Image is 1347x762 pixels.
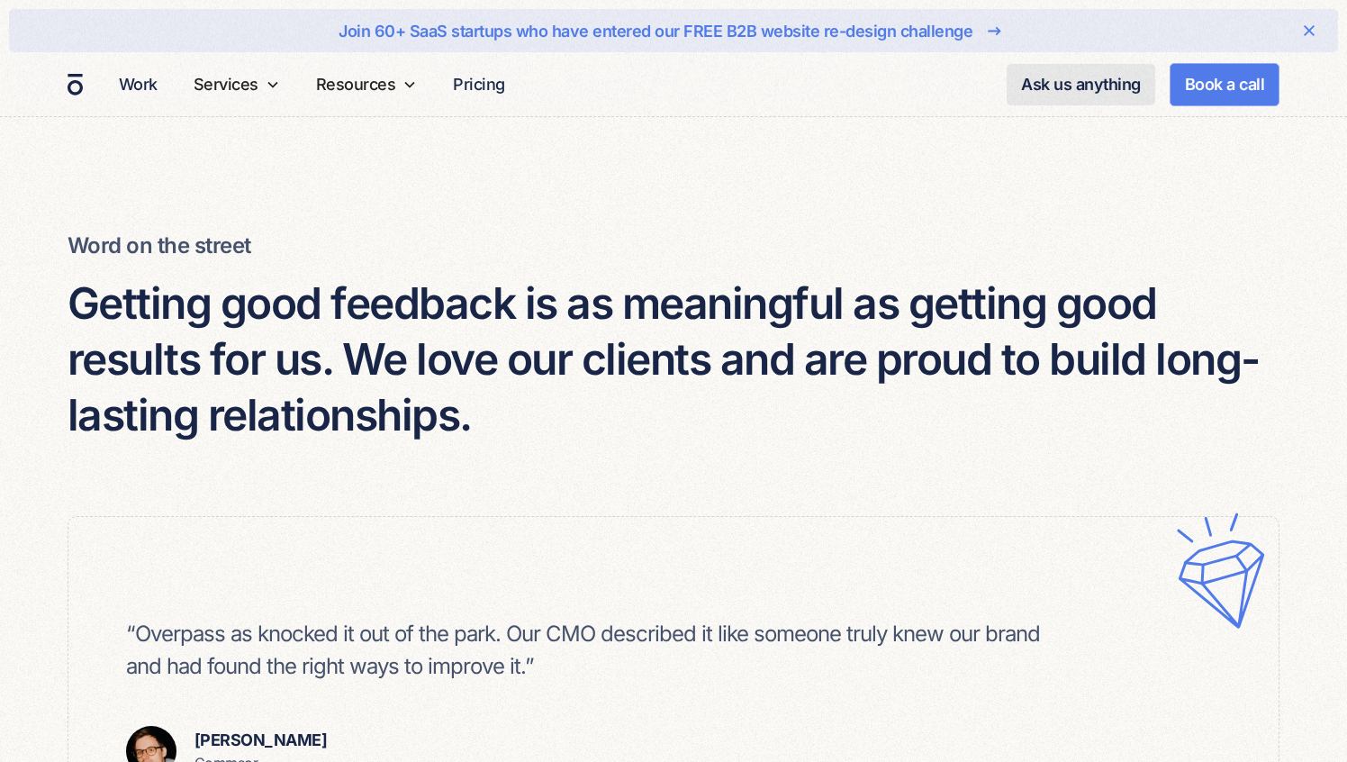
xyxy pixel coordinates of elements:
a: Ask us anything [1007,64,1155,105]
div: Join 60+ SaaS startups who have entered our FREE B2B website re-design challenge [339,19,972,43]
p: “Overpass as knocked it out of the park. Our CMO described it like someone truly knew our brand a... [126,618,1048,683]
div: Resources [309,52,425,116]
h4: Getting good feedback is as meaningful as getting good results for us. We love our clients and ar... [68,276,1279,444]
h6: Word on the street [68,231,1279,261]
div: Services [194,72,258,96]
a: Work [112,67,165,102]
a: home [68,73,83,96]
a: Pricing [446,67,512,102]
a: Book a call [1170,63,1280,106]
a: Join 60+ SaaS startups who have entered our FREE B2B website re-design challenge [67,16,1280,45]
p: [PERSON_NAME] [194,728,328,752]
div: Resources [316,72,396,96]
div: Services [186,52,287,116]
